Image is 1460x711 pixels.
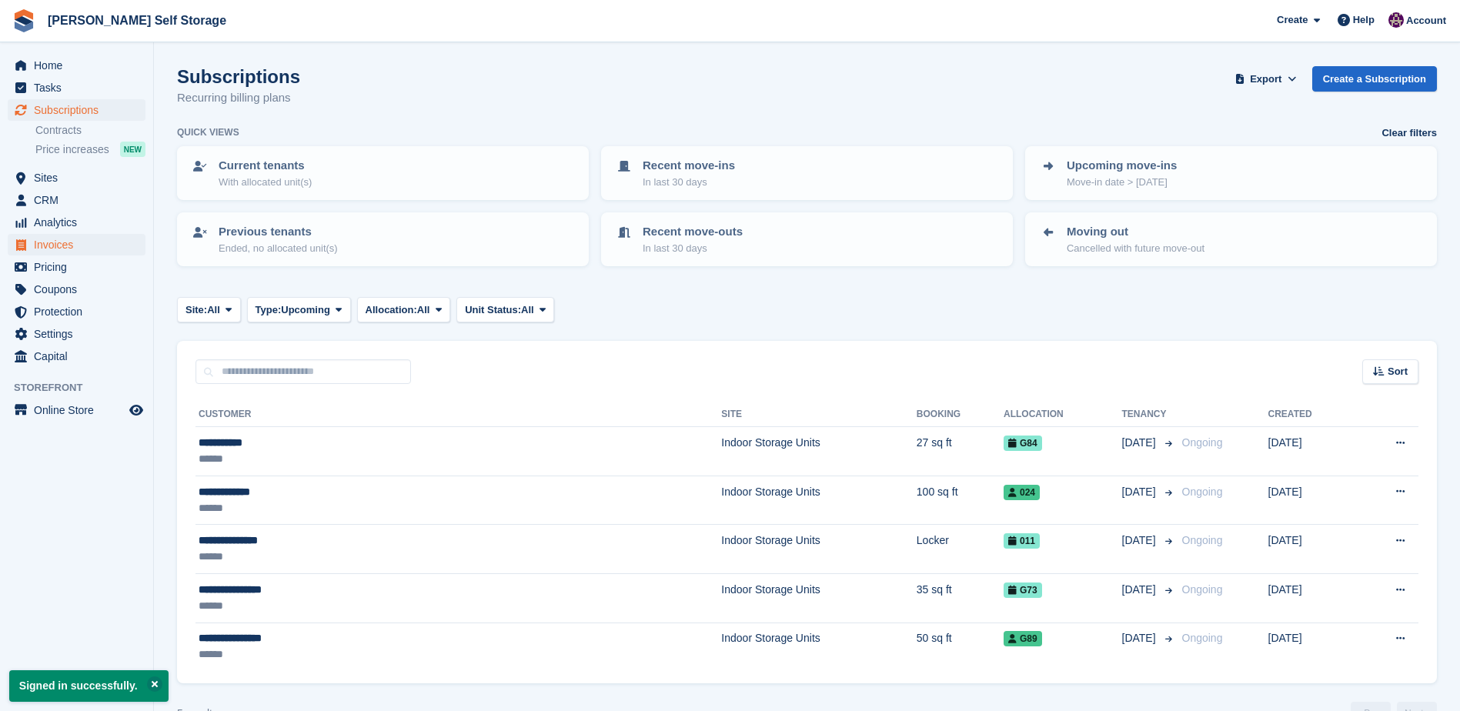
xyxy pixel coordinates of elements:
[1277,12,1308,28] span: Create
[1122,402,1176,427] th: Tenancy
[14,380,153,396] span: Storefront
[34,99,126,121] span: Subscriptions
[34,55,126,76] span: Home
[281,302,330,318] span: Upcoming
[177,125,239,139] h6: Quick views
[1268,476,1355,525] td: [DATE]
[35,142,109,157] span: Price increases
[219,157,312,175] p: Current tenants
[721,476,916,525] td: Indoor Storage Units
[1182,436,1223,449] span: Ongoing
[1067,241,1204,256] p: Cancelled with future move-out
[721,623,916,671] td: Indoor Storage Units
[8,167,145,189] a: menu
[34,323,126,345] span: Settings
[721,402,916,427] th: Site
[8,399,145,421] a: menu
[1388,364,1408,379] span: Sort
[1353,12,1375,28] span: Help
[219,241,338,256] p: Ended, no allocated unit(s)
[1122,532,1159,549] span: [DATE]
[219,175,312,190] p: With allocated unit(s)
[1268,427,1355,476] td: [DATE]
[521,302,534,318] span: All
[8,256,145,278] a: menu
[1250,72,1281,87] span: Export
[917,402,1004,427] th: Booking
[8,77,145,98] a: menu
[1182,632,1223,644] span: Ongoing
[8,279,145,300] a: menu
[127,401,145,419] a: Preview store
[1027,214,1435,265] a: Moving out Cancelled with future move-out
[8,234,145,255] a: menu
[179,148,587,199] a: Current tenants With allocated unit(s)
[1004,402,1122,427] th: Allocation
[1004,631,1042,646] span: G89
[8,212,145,233] a: menu
[12,9,35,32] img: stora-icon-8386f47178a22dfd0bd8f6a31ec36ba5ce8667c1dd55bd0f319d3a0aa187defe.svg
[1388,12,1404,28] img: Nikki Ambrosini
[1067,223,1204,241] p: Moving out
[917,623,1004,671] td: 50 sq ft
[1406,13,1446,28] span: Account
[34,345,126,367] span: Capital
[177,297,241,322] button: Site: All
[1182,583,1223,596] span: Ongoing
[1122,630,1159,646] span: [DATE]
[1027,148,1435,199] a: Upcoming move-ins Move-in date > [DATE]
[643,157,735,175] p: Recent move-ins
[35,141,145,158] a: Price increases NEW
[603,214,1011,265] a: Recent move-outs In last 30 days
[8,99,145,121] a: menu
[120,142,145,157] div: NEW
[34,301,126,322] span: Protection
[465,302,521,318] span: Unit Status:
[8,55,145,76] a: menu
[177,89,300,107] p: Recurring billing plans
[357,297,451,322] button: Allocation: All
[417,302,430,318] span: All
[1381,125,1437,141] a: Clear filters
[1268,402,1355,427] th: Created
[179,214,587,265] a: Previous tenants Ended, no allocated unit(s)
[917,476,1004,525] td: 100 sq ft
[8,345,145,367] a: menu
[366,302,417,318] span: Allocation:
[34,77,126,98] span: Tasks
[1067,157,1177,175] p: Upcoming move-ins
[8,189,145,211] a: menu
[34,279,126,300] span: Coupons
[1312,66,1437,92] a: Create a Subscription
[917,573,1004,623] td: 35 sq ft
[1268,525,1355,574] td: [DATE]
[9,670,169,702] p: Signed in successfully.
[207,302,220,318] span: All
[721,427,916,476] td: Indoor Storage Units
[643,175,735,190] p: In last 30 days
[917,525,1004,574] td: Locker
[42,8,232,33] a: [PERSON_NAME] Self Storage
[1232,66,1300,92] button: Export
[1067,175,1177,190] p: Move-in date > [DATE]
[1004,533,1040,549] span: 011
[219,223,338,241] p: Previous tenants
[721,525,916,574] td: Indoor Storage Units
[8,301,145,322] a: menu
[1004,582,1042,598] span: G73
[195,402,721,427] th: Customer
[643,241,743,256] p: In last 30 days
[256,302,282,318] span: Type:
[34,189,126,211] span: CRM
[34,256,126,278] span: Pricing
[1004,436,1042,451] span: G84
[643,223,743,241] p: Recent move-outs
[917,427,1004,476] td: 27 sq ft
[721,573,916,623] td: Indoor Storage Units
[34,234,126,255] span: Invoices
[1122,484,1159,500] span: [DATE]
[247,297,351,322] button: Type: Upcoming
[1122,435,1159,451] span: [DATE]
[603,148,1011,199] a: Recent move-ins In last 30 days
[34,399,126,421] span: Online Store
